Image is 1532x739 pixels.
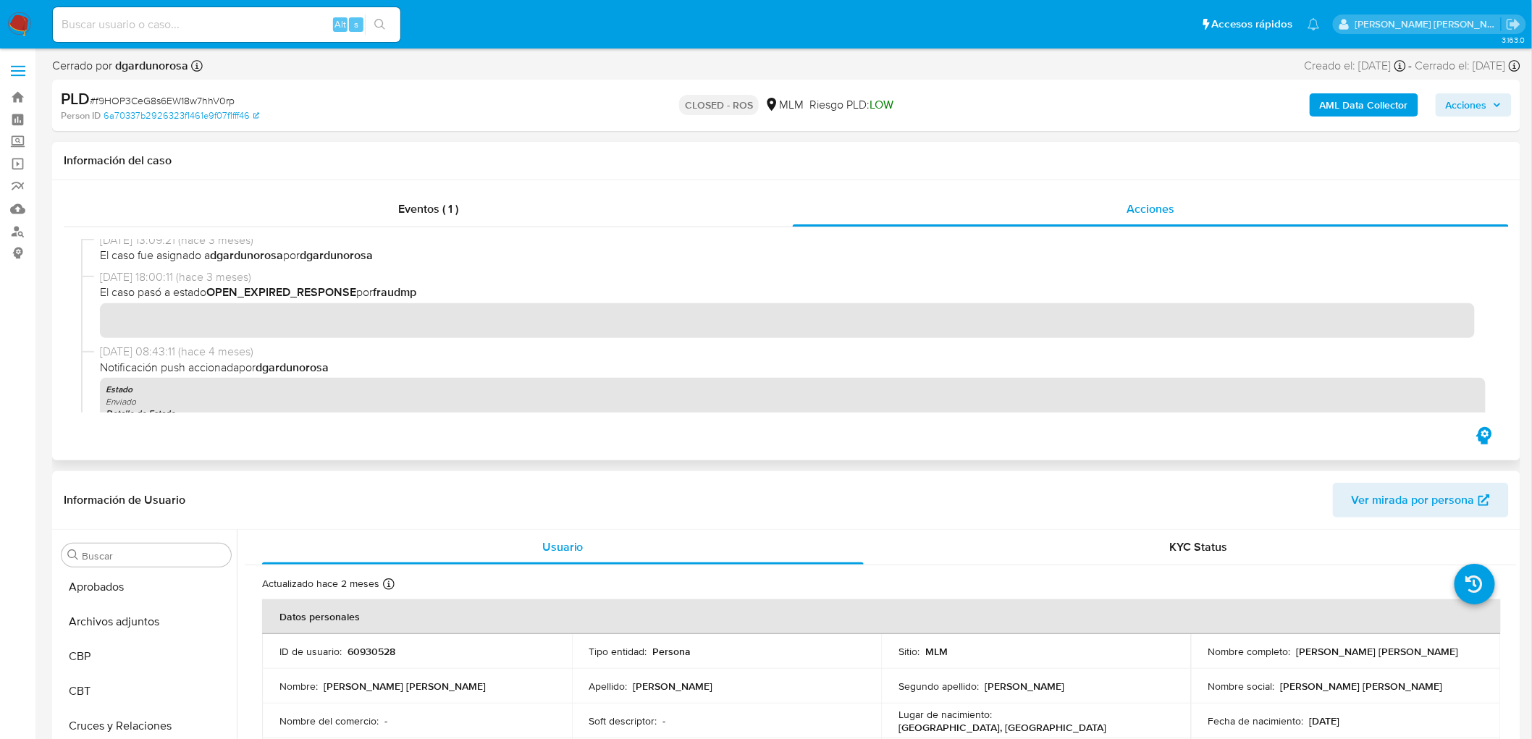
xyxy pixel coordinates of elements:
b: AML Data Collector [1320,93,1408,117]
div: Cerrado el: [DATE] [1415,58,1520,74]
p: Sitio : [898,645,919,658]
button: search-icon [365,14,395,35]
button: CBP [56,639,237,674]
p: [PERSON_NAME] [985,680,1064,693]
p: Fecha de nacimiento : [1208,714,1304,727]
p: Nombre del comercio : [279,714,379,727]
p: [DATE] [1310,714,1340,727]
a: Salir [1506,17,1521,32]
p: elena.palomino@mercadolibre.com.mx [1355,17,1502,31]
p: Tipo entidad : [589,645,647,658]
span: Acciones [1127,200,1174,217]
p: Segundo apellido : [898,680,979,693]
p: - [384,714,387,727]
a: Notificaciones [1308,18,1320,30]
p: Nombre completo : [1208,645,1291,658]
p: [PERSON_NAME] [PERSON_NAME] [324,680,486,693]
span: KYC Status [1170,539,1228,555]
p: Lugar de nacimiento : [898,708,992,721]
button: Acciones [1436,93,1512,117]
b: PLD [61,87,90,110]
div: Creado el: [DATE] [1305,58,1406,74]
b: Person ID [61,109,101,122]
span: Accesos rápidos [1212,17,1293,32]
p: Actualizado hace 2 meses [262,577,379,591]
p: 60930528 [348,645,395,658]
button: AML Data Collector [1310,93,1418,117]
p: [PERSON_NAME] [PERSON_NAME] [1281,680,1443,693]
p: CLOSED - ROS [679,95,759,115]
button: Aprobados [56,570,237,604]
span: Usuario [542,539,584,555]
h1: Información de Usuario [64,493,185,507]
span: Ver mirada por persona [1352,483,1475,518]
p: - [663,714,666,727]
p: Nombre : [279,680,318,693]
p: MLM [925,645,948,658]
span: Acciones [1446,93,1487,117]
p: Nombre social : [1208,680,1275,693]
b: dgardunorosa [112,57,188,74]
h1: Información del caso [64,153,1509,168]
p: Apellido : [589,680,628,693]
span: Cerrado por [52,58,188,74]
div: MLM [765,97,804,113]
span: # f9HOP3CeG8s6EW18w7hhV0rp [90,93,235,108]
span: Eventos ( 1 ) [398,200,458,217]
button: CBT [56,674,237,709]
span: Riesgo PLD: [809,97,893,113]
p: Soft descriptor : [589,714,657,727]
span: LOW [870,96,893,113]
input: Buscar usuario o caso... [53,15,400,34]
th: Datos personales [262,599,1501,634]
a: 6a70337b2926323f1461e9f07f1fff46 [104,109,259,122]
p: [PERSON_NAME] [PERSON_NAME] [1297,645,1459,658]
button: Buscar [67,549,79,561]
button: Archivos adjuntos [56,604,237,639]
span: - [1409,58,1413,74]
span: s [354,17,358,31]
button: Ver mirada por persona [1333,483,1509,518]
span: Alt [334,17,346,31]
p: [GEOGRAPHIC_DATA], [GEOGRAPHIC_DATA] [898,721,1106,734]
p: ID de usuario : [279,645,342,658]
input: Buscar [82,549,225,562]
p: Persona [653,645,691,658]
p: [PERSON_NAME] [634,680,713,693]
